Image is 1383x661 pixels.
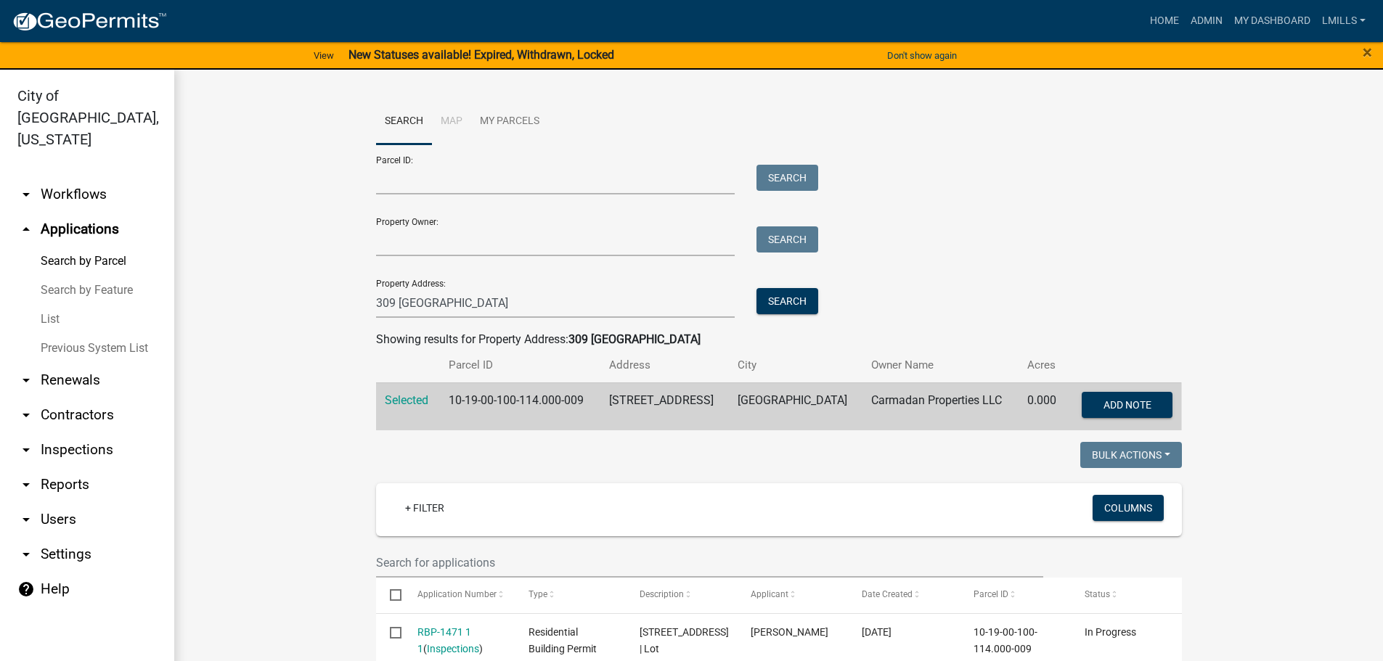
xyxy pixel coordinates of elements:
[376,99,432,145] a: Search
[1363,44,1372,61] button: Close
[404,578,515,612] datatable-header-cell: Application Number
[751,626,828,638] span: Dewayne Hutchens
[626,578,737,612] datatable-header-cell: Description
[1019,382,1067,430] td: 0.000
[376,548,1044,578] input: Search for applications
[1070,578,1181,612] datatable-header-cell: Status
[974,626,1037,654] span: 10-19-00-100-114.000-009
[471,99,548,145] a: My Parcels
[640,626,729,654] span: 309 E. Riverside Drive | Lot
[17,186,35,203] i: arrow_drop_down
[515,578,626,612] datatable-header-cell: Type
[600,382,729,430] td: [STREET_ADDRESS]
[417,626,471,654] a: RBP-1471 1 1
[756,288,818,314] button: Search
[1144,7,1185,35] a: Home
[440,348,600,382] th: Parcel ID
[17,580,35,598] i: help
[529,589,547,599] span: Type
[17,546,35,563] i: arrow_drop_down
[1085,626,1136,638] span: In Progress
[1363,42,1372,62] span: ×
[1103,398,1151,410] span: Add Note
[640,589,684,599] span: Description
[17,441,35,459] i: arrow_drop_down
[1080,442,1182,468] button: Bulk Actions
[417,589,497,599] span: Application Number
[756,226,818,253] button: Search
[17,371,35,389] i: arrow_drop_down
[1019,348,1067,382] th: Acres
[862,626,892,638] span: 11/20/2024
[729,382,862,430] td: [GEOGRAPHIC_DATA]
[756,165,818,191] button: Search
[376,578,404,612] datatable-header-cell: Select
[1093,495,1164,521] button: Columns
[862,382,1019,430] td: Carmadan Properties LLC
[959,578,1070,612] datatable-header-cell: Parcel ID
[440,382,600,430] td: 10-19-00-100-114.000-009
[974,589,1008,599] span: Parcel ID
[600,348,729,382] th: Address
[427,643,479,654] a: Inspections
[17,511,35,528] i: arrow_drop_down
[862,589,913,599] span: Date Created
[729,348,862,382] th: City
[848,578,959,612] datatable-header-cell: Date Created
[1185,7,1228,35] a: Admin
[1316,7,1371,35] a: lmills
[308,44,340,67] a: View
[1085,589,1110,599] span: Status
[417,624,501,657] div: ( )
[1082,392,1172,418] button: Add Note
[1228,7,1316,35] a: My Dashboard
[393,495,456,521] a: + Filter
[751,589,788,599] span: Applicant
[529,626,597,654] span: Residential Building Permit
[881,44,963,67] button: Don't show again
[17,476,35,493] i: arrow_drop_down
[568,332,701,346] strong: 309 [GEOGRAPHIC_DATA]
[737,578,848,612] datatable-header-cell: Applicant
[17,406,35,424] i: arrow_drop_down
[348,48,614,62] strong: New Statuses available! Expired, Withdrawn, Locked
[376,331,1182,348] div: Showing results for Property Address:
[862,348,1019,382] th: Owner Name
[385,393,428,407] a: Selected
[17,221,35,238] i: arrow_drop_up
